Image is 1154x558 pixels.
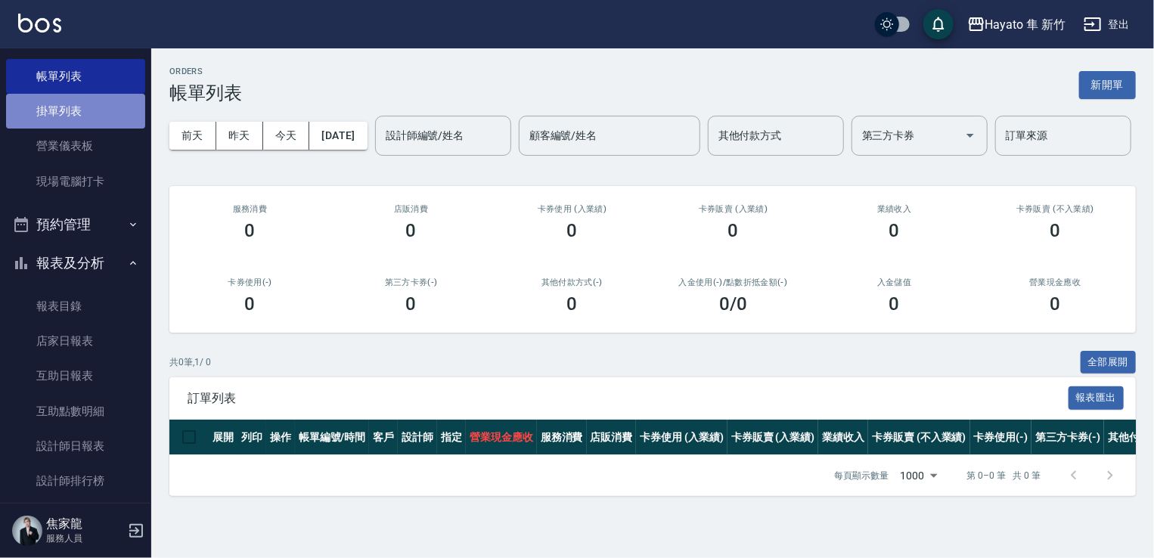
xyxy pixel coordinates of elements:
a: 商品銷售排行榜 [6,498,145,533]
button: 今天 [263,122,310,150]
h2: 卡券使用(-) [188,277,312,287]
button: 前天 [169,122,216,150]
th: 第三方卡券(-) [1031,420,1104,455]
a: 報表匯出 [1069,390,1125,405]
h3: 0 [245,293,256,315]
h3: 帳單列表 [169,82,242,104]
a: 營業儀表板 [6,129,145,163]
a: 互助點數明細 [6,394,145,429]
th: 營業現金應收 [466,420,537,455]
button: save [923,9,954,39]
h3: 0 [728,220,739,241]
th: 列印 [237,420,266,455]
a: 店家日報表 [6,324,145,358]
a: 報表目錄 [6,289,145,324]
a: 設計師排行榜 [6,463,145,498]
h2: 業績收入 [832,204,957,214]
button: 報表及分析 [6,243,145,283]
button: Open [958,123,982,147]
h2: 入金儲值 [832,277,957,287]
div: 1000 [895,455,943,496]
button: 昨天 [216,122,263,150]
img: Logo [18,14,61,33]
th: 卡券販賣 (入業績) [727,420,819,455]
h2: 第三方卡券(-) [349,277,473,287]
h2: 營業現金應收 [993,277,1118,287]
p: 第 0–0 筆 共 0 筆 [967,469,1041,482]
h3: 0 [567,220,578,241]
p: 服務人員 [46,532,123,545]
button: [DATE] [309,122,367,150]
button: 報表匯出 [1069,386,1125,410]
h2: ORDERS [169,67,242,76]
th: 指定 [437,420,466,455]
h2: 卡券使用 (入業績) [510,204,634,214]
th: 客戶 [369,420,398,455]
th: 展開 [209,420,237,455]
h3: 0 [1050,293,1061,315]
img: Person [12,516,42,546]
th: 卡券販賣 (不入業績) [868,420,969,455]
h3: 0 [406,293,417,315]
h5: 焦家龍 [46,516,123,532]
h2: 入金使用(-) /點數折抵金額(-) [671,277,796,287]
h3: 0 [889,220,900,241]
h2: 其他付款方式(-) [510,277,634,287]
span: 訂單列表 [188,391,1069,406]
th: 店販消費 [587,420,637,455]
button: 登出 [1078,11,1136,39]
h3: 服務消費 [188,204,312,214]
a: 設計師日報表 [6,429,145,463]
h3: 0 [406,220,417,241]
button: Hayato 隼 新竹 [961,9,1072,40]
th: 卡券使用(-) [970,420,1032,455]
th: 卡券使用 (入業績) [636,420,727,455]
h2: 卡券販賣 (入業績) [671,204,796,214]
h3: 0 /0 [719,293,747,315]
a: 帳單列表 [6,59,145,94]
a: 互助日報表 [6,358,145,393]
th: 設計師 [398,420,437,455]
a: 掛單列表 [6,94,145,129]
a: 新開單 [1079,77,1136,91]
p: 共 0 筆, 1 / 0 [169,355,211,369]
h3: 0 [1050,220,1061,241]
th: 服務消費 [537,420,587,455]
p: 每頁顯示數量 [834,469,889,482]
h3: 0 [567,293,578,315]
th: 業績收入 [818,420,868,455]
h2: 卡券販賣 (不入業績) [993,204,1118,214]
button: 新開單 [1079,71,1136,99]
h3: 0 [889,293,900,315]
th: 帳單編號/時間 [295,420,370,455]
th: 操作 [266,420,295,455]
h3: 0 [245,220,256,241]
h2: 店販消費 [349,204,473,214]
button: 預約管理 [6,205,145,244]
button: 全部展開 [1081,351,1137,374]
div: Hayato 隼 新竹 [985,15,1066,34]
a: 現場電腦打卡 [6,164,145,199]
